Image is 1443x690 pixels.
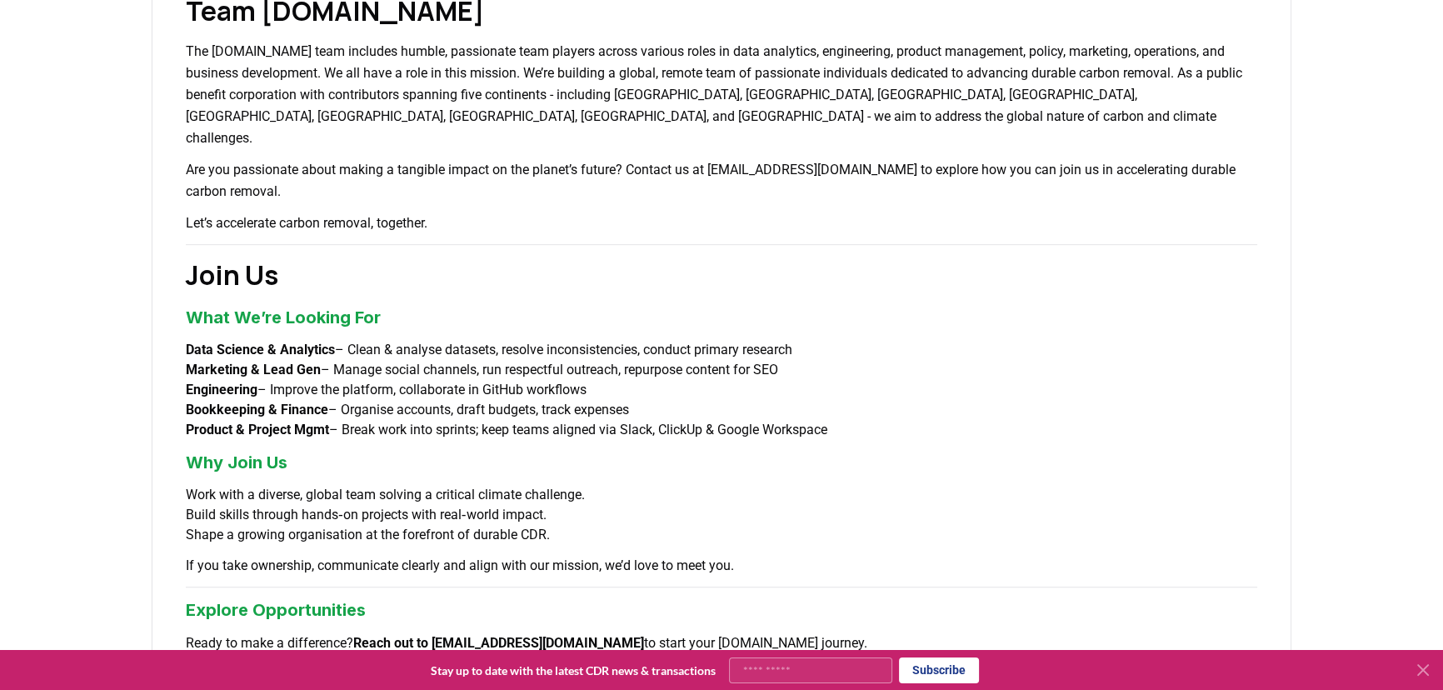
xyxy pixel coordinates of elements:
[186,400,1257,420] li: – Organise accounts, draft budgets, track expenses
[186,159,1257,202] p: Are you passionate about making a tangible impact on the planet’s future? Contact us at [EMAIL_AD...
[186,632,1257,676] p: Ready to make a difference? to start your [DOMAIN_NAME] journey.
[186,450,1257,475] h3: Why Join Us
[353,635,644,651] strong: Reach out to [EMAIL_ADDRESS][DOMAIN_NAME]
[186,255,1257,295] h2: Join Us
[186,422,329,437] strong: Product & Project Mgmt
[186,505,1257,525] li: Build skills through hands‑on projects with real‑world impact.
[186,402,328,417] strong: Bookkeeping & Finance
[186,342,335,357] strong: Data Science & Analytics
[186,41,1257,149] p: The [DOMAIN_NAME] team includes humble, passionate team players across various roles in data anal...
[186,420,1257,440] li: – Break work into sprints; keep teams aligned via Slack, ClickUp & Google Workspace
[186,555,1257,577] p: If you take ownership, communicate clearly and align with our mission, we’d love to meet you.
[186,362,321,377] strong: Marketing & Lead Gen
[186,212,1257,234] p: Let’s accelerate carbon removal, together.
[186,360,1257,380] li: – Manage social channels, run respectful outreach, repurpose content for SEO
[186,525,1257,545] li: Shape a growing organisation at the forefront of durable CDR.
[186,597,1257,622] h3: Explore Opportunities
[186,340,1257,360] li: – Clean & analyse datasets, resolve inconsistencies, conduct primary research
[186,382,257,397] strong: Engineering
[186,380,1257,400] li: – Improve the platform, collaborate in GitHub workflows
[186,485,1257,505] li: Work with a diverse, global team solving a critical climate challenge.
[186,305,1257,330] h3: What We’re Looking For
